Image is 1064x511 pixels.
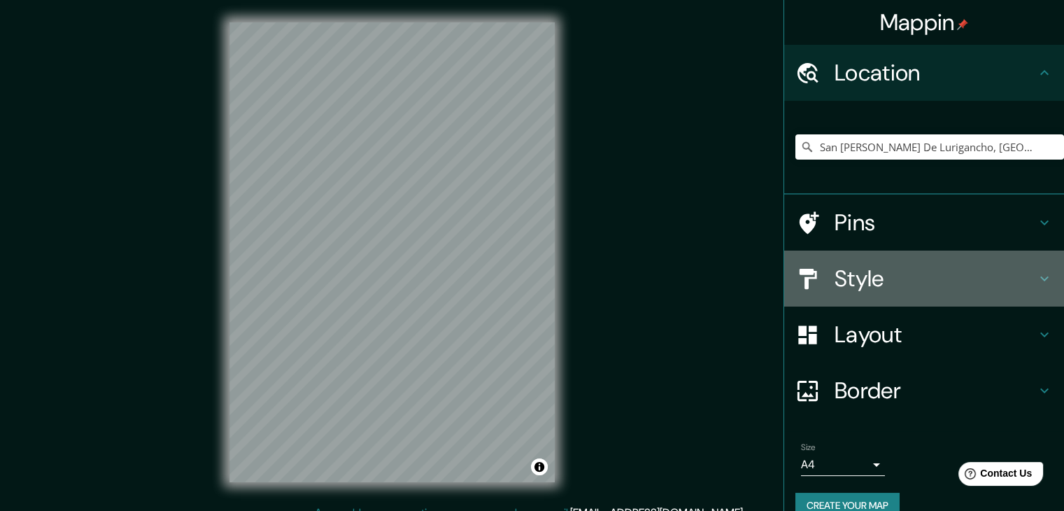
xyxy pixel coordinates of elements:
button: Toggle attribution [531,458,548,475]
div: Layout [784,307,1064,363]
div: Style [784,251,1064,307]
iframe: Help widget launcher [939,456,1049,496]
h4: Mappin [880,8,969,36]
h4: Style [835,265,1036,293]
input: Pick your city or area [795,134,1064,160]
h4: Border [835,377,1036,405]
div: Border [784,363,1064,419]
div: Location [784,45,1064,101]
img: pin-icon.png [957,19,968,30]
canvas: Map [229,22,555,482]
div: A4 [801,454,885,476]
h4: Pins [835,209,1036,237]
h4: Layout [835,321,1036,349]
label: Size [801,442,816,454]
h4: Location [835,59,1036,87]
div: Pins [784,195,1064,251]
